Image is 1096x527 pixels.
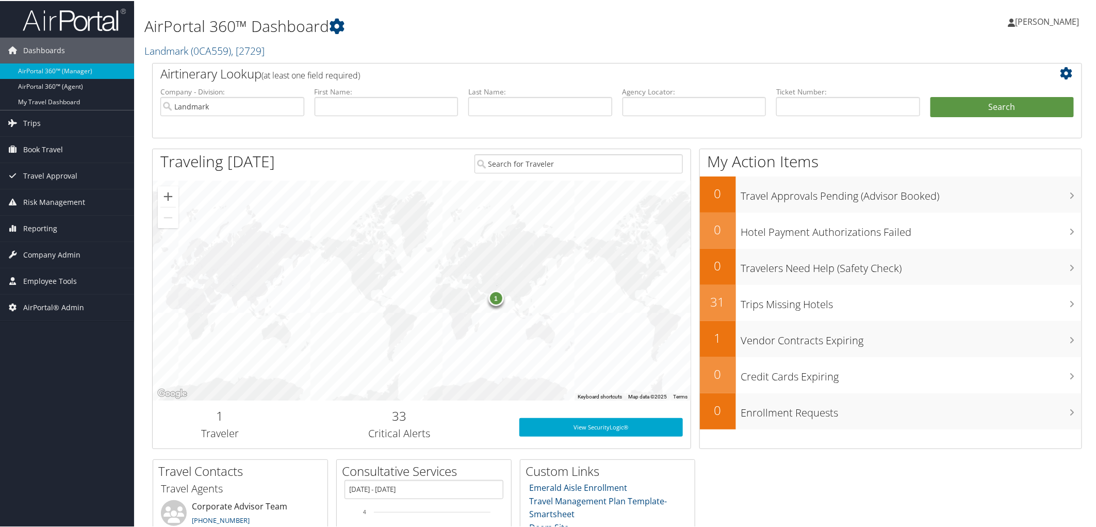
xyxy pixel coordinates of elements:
[144,14,775,36] h1: AirPortal 360™ Dashboard
[161,481,320,495] h3: Travel Agents
[741,219,1082,238] h3: Hotel Payment Authorizations Failed
[23,37,65,62] span: Dashboards
[488,290,503,305] div: 1
[160,425,280,440] h3: Traveler
[144,43,265,57] a: Landmark
[261,69,360,80] span: (at least one field required)
[23,241,80,267] span: Company Admin
[231,43,265,57] span: , [ 2729 ]
[158,185,178,206] button: Zoom in
[700,328,736,346] h2: 1
[700,175,1082,212] a: 0Travel Approvals Pending (Advisor Booked)
[530,481,628,492] a: Emerald Aisle Enrollment
[475,153,683,172] input: Search for Traveler
[315,86,459,96] label: First Name:
[23,267,77,293] span: Employee Tools
[623,86,766,96] label: Agency Locator:
[526,461,695,479] h2: Custom Links
[741,327,1082,347] h3: Vendor Contracts Expiring
[700,248,1082,284] a: 0Travelers Need Help (Safety Check)
[700,220,736,237] h2: 0
[741,183,1082,202] h3: Travel Approvals Pending (Advisor Booked)
[700,184,736,201] h2: 0
[160,86,304,96] label: Company - Division:
[1008,5,1090,36] a: [PERSON_NAME]
[530,494,667,519] a: Travel Management Plan Template- Smartsheet
[700,256,736,274] h2: 0
[700,401,736,418] h2: 0
[700,212,1082,248] a: 0Hotel Payment Authorizations Failed
[191,43,231,57] span: ( 0CA559 )
[23,162,77,188] span: Travel Approval
[192,515,250,524] a: [PHONE_NUMBER]
[160,406,280,424] h2: 1
[155,386,189,400] a: Open this area in Google Maps (opens a new window)
[700,292,736,310] h2: 31
[741,400,1082,419] h3: Enrollment Requests
[741,291,1082,311] h3: Trips Missing Hotels
[23,136,63,162] span: Book Travel
[342,461,511,479] h2: Consultative Services
[519,417,683,436] a: View SecurityLogic®
[23,109,41,135] span: Trips
[628,393,667,398] span: Map data ©2025
[23,294,84,320] span: AirPortal® Admin
[700,284,1082,320] a: 31Trips Missing Hotels
[741,363,1082,383] h3: Credit Cards Expiring
[23,188,85,214] span: Risk Management
[673,393,688,398] a: Terms (opens in new tab)
[700,364,736,382] h2: 0
[700,150,1082,171] h1: My Action Items
[741,255,1082,275] h3: Travelers Need Help (Safety Check)
[295,406,504,424] h2: 33
[363,508,366,514] tspan: 4
[578,392,622,400] button: Keyboard shortcuts
[155,386,189,400] img: Google
[295,425,504,440] h3: Critical Alerts
[158,461,328,479] h2: Travel Contacts
[700,320,1082,356] a: 1Vendor Contracts Expiring
[23,215,57,241] span: Reporting
[776,86,920,96] label: Ticket Number:
[1016,15,1079,26] span: [PERSON_NAME]
[160,150,275,171] h1: Traveling [DATE]
[700,392,1082,428] a: 0Enrollment Requests
[160,64,996,82] h2: Airtinerary Lookup
[23,7,126,31] img: airportal-logo.png
[158,206,178,227] button: Zoom out
[930,96,1074,117] button: Search
[700,356,1082,392] a: 0Credit Cards Expiring
[468,86,612,96] label: Last Name:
